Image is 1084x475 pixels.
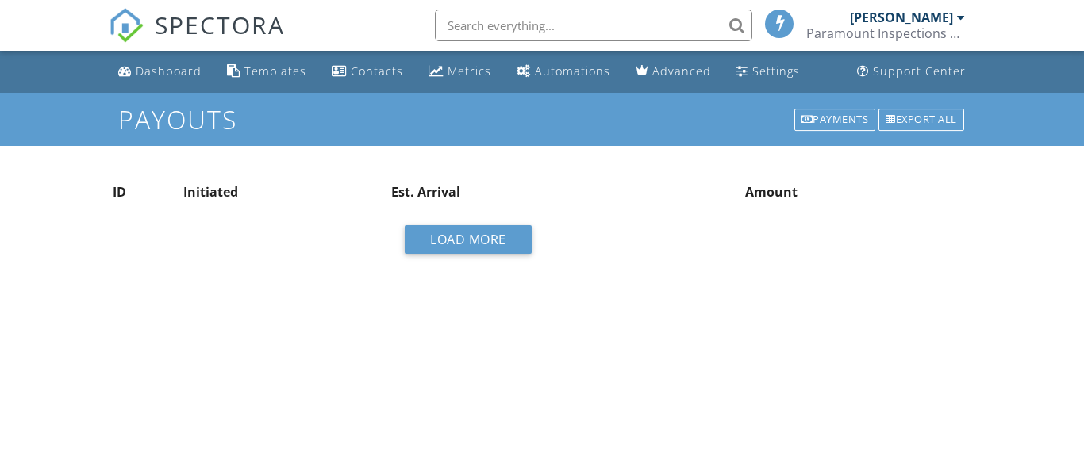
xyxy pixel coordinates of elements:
[806,25,965,41] div: Paramount Inspections LLC
[435,10,752,41] input: Search everything...
[629,57,717,86] a: Advanced
[878,109,964,131] div: Export all
[112,57,208,86] a: Dashboard
[851,57,972,86] a: Support Center
[109,21,285,55] a: SPECTORA
[387,171,643,213] th: Est. Arrival
[325,57,409,86] a: Contacts
[510,57,617,86] a: Automations (Basic)
[793,107,878,132] a: Payments
[221,57,313,86] a: Templates
[643,171,801,213] th: Amount
[794,109,876,131] div: Payments
[136,63,202,79] div: Dashboard
[118,105,965,133] h1: Payouts
[109,171,180,213] th: ID
[179,171,387,213] th: Initiated
[422,57,498,86] a: Metrics
[877,107,966,132] a: Export all
[652,63,711,79] div: Advanced
[535,63,610,79] div: Automations
[155,8,285,41] span: SPECTORA
[351,63,403,79] div: Contacts
[730,57,806,86] a: Settings
[405,225,532,254] button: Load More
[244,63,306,79] div: Templates
[850,10,953,25] div: [PERSON_NAME]
[873,63,966,79] div: Support Center
[752,63,800,79] div: Settings
[448,63,491,79] div: Metrics
[109,8,144,43] img: The Best Home Inspection Software - Spectora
